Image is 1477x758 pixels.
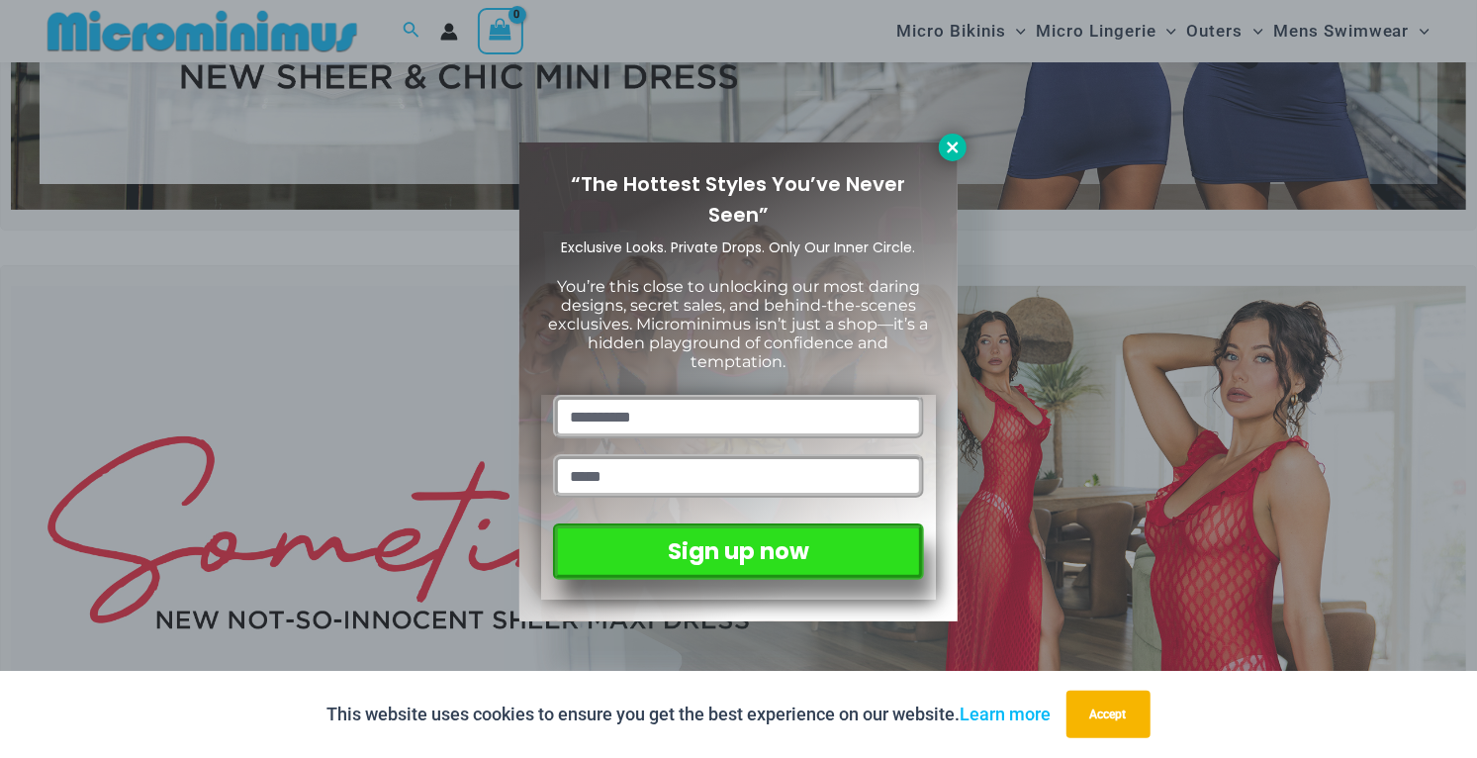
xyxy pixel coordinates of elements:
[572,170,906,229] span: “The Hottest Styles You’ve Never Seen”
[553,523,924,580] button: Sign up now
[939,134,967,161] button: Close
[961,704,1052,724] a: Learn more
[1066,691,1151,738] button: Accept
[549,277,929,372] span: You’re this close to unlocking our most daring designs, secret sales, and behind-the-scenes exclu...
[562,237,916,257] span: Exclusive Looks. Private Drops. Only Our Inner Circle.
[327,700,1052,729] p: This website uses cookies to ensure you get the best experience on our website.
